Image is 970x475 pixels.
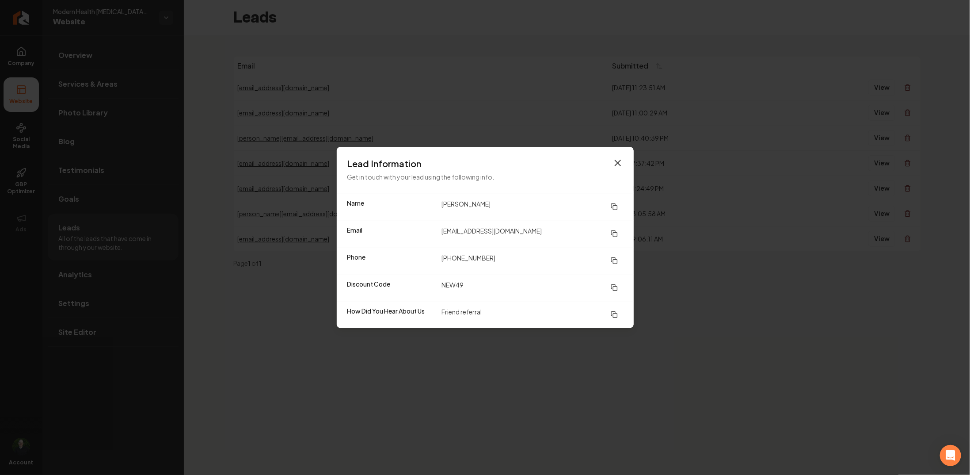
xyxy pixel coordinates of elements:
[347,280,434,296] dt: Discount Code
[347,199,434,215] dt: Name
[347,226,434,242] dt: Email
[441,226,623,242] dd: [EMAIL_ADDRESS][DOMAIN_NAME]
[441,199,623,215] dd: [PERSON_NAME]
[347,158,623,170] h3: Lead Information
[347,307,434,323] dt: How Did You Hear About Us
[441,280,623,296] dd: NEW49
[347,172,623,183] p: Get in touch with your lead using the following info.
[441,307,623,323] dd: Friend referral
[347,253,434,269] dt: Phone
[441,253,623,269] dd: [PHONE_NUMBER]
